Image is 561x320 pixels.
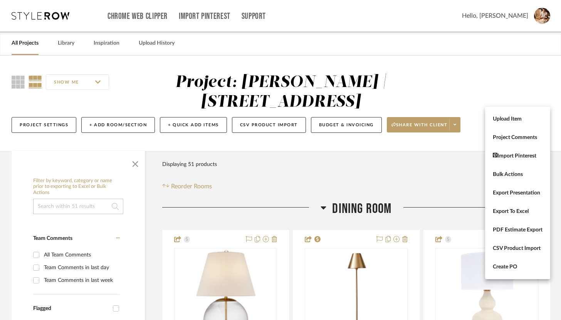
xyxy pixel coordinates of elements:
span: Upload Item [493,116,543,122]
span: CSV Product Import [493,245,543,252]
span: Export Presentation [493,190,543,196]
span: Import Pinterest [493,153,543,159]
span: PDF Estimate Export [493,227,543,233]
span: Bulk Actions [493,171,543,178]
span: Project Comments [493,134,543,141]
span: Create PO [493,264,543,270]
span: Export To Excel [493,208,543,215]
